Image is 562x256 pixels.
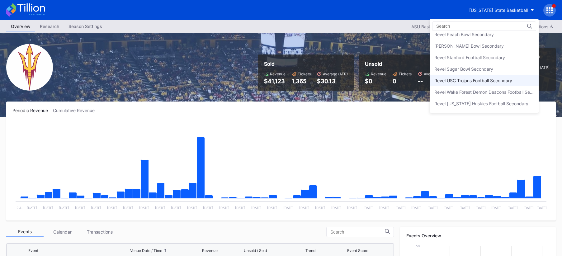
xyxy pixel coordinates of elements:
input: Search [436,24,491,29]
div: Revel Peach Bowl Secondary [434,32,494,37]
div: Revel [US_STATE] Huskies Football Secondary [434,101,528,106]
div: Revel USC Trojans Football Secondary [434,78,512,83]
div: Revel Sugar Bowl Secondary [434,66,493,72]
div: [PERSON_NAME] Bowl Secondary [434,43,504,49]
div: Revel Wake Forest Demon Deacons Football Secondary [434,89,534,95]
div: Revel Stanford Football Secondary [434,55,505,60]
